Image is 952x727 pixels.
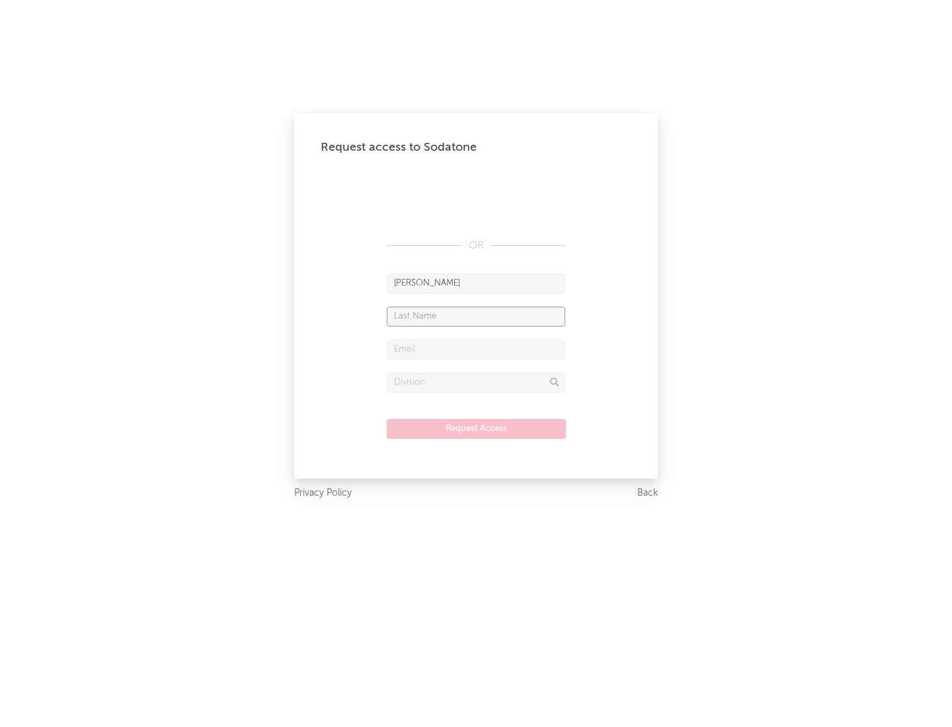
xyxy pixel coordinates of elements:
a: Back [637,485,658,502]
a: Privacy Policy [294,485,352,502]
input: Division [387,373,565,393]
input: Email [387,340,565,360]
div: Request access to Sodatone [321,139,631,155]
input: Last Name [387,307,565,326]
div: OR [387,238,565,254]
input: First Name [387,274,565,293]
button: Request Access [387,419,566,439]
